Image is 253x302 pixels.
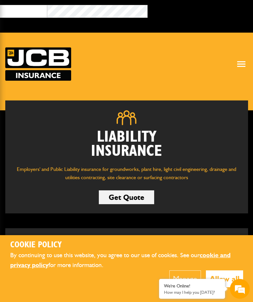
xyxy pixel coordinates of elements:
p: How may I help you today? [164,290,220,295]
p: Employers' and Public Liability insurance for groundworks, plant hire, light civil engineering, d... [15,165,238,182]
p: By continuing to use this website, you agree to our use of cookies. See our for more information. [10,250,243,270]
div: We're Online! [164,283,220,289]
button: Broker Login [148,5,248,15]
a: Get Quote [99,190,154,204]
a: JCB Insurance Services [5,47,71,81]
img: JCB Insurance Services logo [5,47,71,81]
h2: Liability Insurance [15,130,238,158]
button: Manage [169,270,201,287]
button: Allow all [206,270,243,287]
h2: Cookie Policy [10,240,243,250]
